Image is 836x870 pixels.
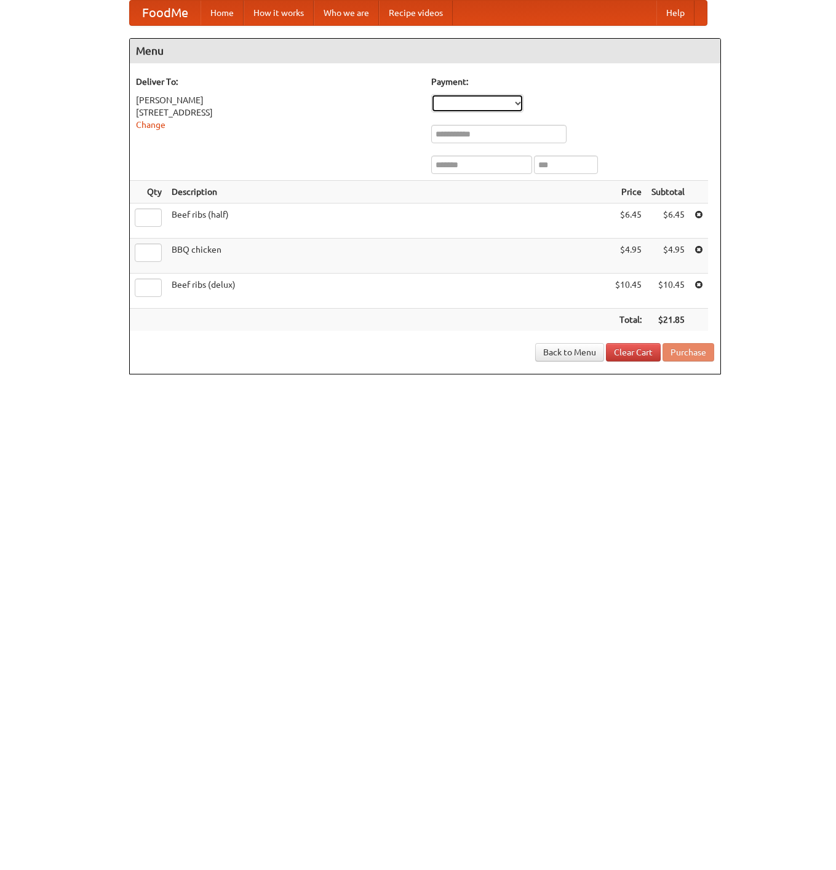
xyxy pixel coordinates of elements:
td: Beef ribs (delux) [167,274,610,309]
a: FoodMe [130,1,201,25]
td: BBQ chicken [167,239,610,274]
a: Home [201,1,244,25]
td: $10.45 [647,274,690,309]
td: $10.45 [610,274,647,309]
a: Back to Menu [535,343,604,362]
a: Help [656,1,695,25]
td: Beef ribs (half) [167,204,610,239]
a: Who we are [314,1,379,25]
h5: Payment: [431,76,714,88]
th: $21.85 [647,309,690,331]
h5: Deliver To: [136,76,419,88]
td: $4.95 [610,239,647,274]
a: Recipe videos [379,1,453,25]
th: Price [610,181,647,204]
th: Qty [130,181,167,204]
th: Subtotal [647,181,690,204]
td: $6.45 [610,204,647,239]
button: Purchase [663,343,714,362]
td: $4.95 [647,239,690,274]
div: [PERSON_NAME] [136,94,419,106]
th: Description [167,181,610,204]
h4: Menu [130,39,720,63]
a: Clear Cart [606,343,661,362]
a: Change [136,120,165,130]
a: How it works [244,1,314,25]
td: $6.45 [647,204,690,239]
div: [STREET_ADDRESS] [136,106,419,119]
th: Total: [610,309,647,331]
